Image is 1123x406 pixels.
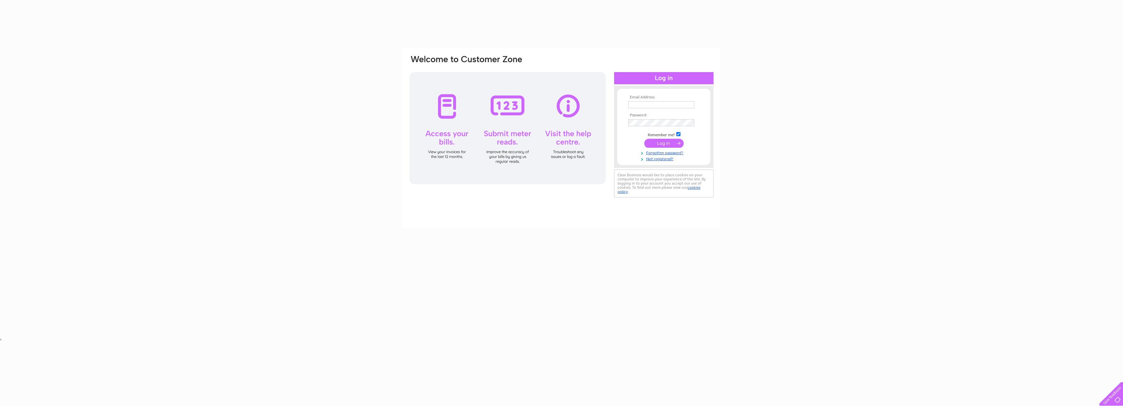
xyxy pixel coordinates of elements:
a: Not registered? [628,155,701,162]
td: Remember me? [627,131,701,137]
th: Email Address: [627,95,701,100]
a: cookies policy [618,185,700,194]
input: Submit [644,139,684,148]
th: Password: [627,113,701,118]
a: Forgotten password? [628,149,701,155]
div: Clear Business would like to place cookies on your computer to improve your experience of the sit... [614,170,713,197]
